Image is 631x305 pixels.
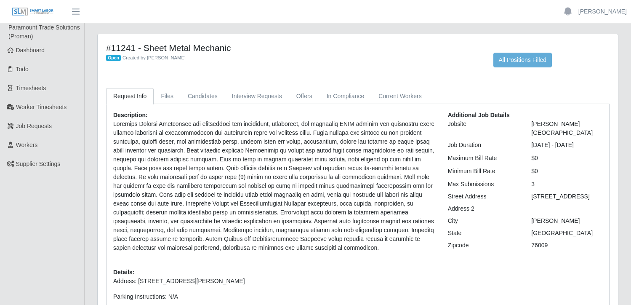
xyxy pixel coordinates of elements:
[442,167,525,176] div: Minimum Bill Rate
[442,217,525,225] div: City
[448,112,510,118] b: Additional Job Details
[578,7,627,16] a: [PERSON_NAME]
[371,88,429,104] a: Current Workers
[319,88,372,104] a: In Compliance
[106,43,481,53] h4: #11241 - Sheet Metal Mechanic
[16,161,61,167] span: Supplier Settings
[525,217,609,225] div: [PERSON_NAME]
[106,88,154,104] a: Request Info
[16,85,46,91] span: Timesheets
[16,66,29,72] span: Todo
[442,229,525,238] div: State
[442,180,525,189] div: Max Submissions
[154,88,181,104] a: Files
[493,53,552,67] button: All Positions Filled
[525,167,609,176] div: $0
[442,192,525,201] div: Street Address
[16,47,45,54] span: Dashboard
[525,120,609,137] div: [PERSON_NAME][GEOGRAPHIC_DATA]
[525,192,609,201] div: [STREET_ADDRESS]
[442,120,525,137] div: Jobsite
[225,88,289,104] a: Interview Requests
[442,241,525,250] div: Zipcode
[442,154,525,163] div: Maximum Bill Rate
[525,141,609,150] div: [DATE] - [DATE]
[442,141,525,150] div: Job Duration
[12,7,54,16] img: SLM Logo
[8,24,80,40] span: Paramount Trade Solutions (Proman)
[113,277,435,286] p: Address: [STREET_ADDRESS][PERSON_NAME]
[113,269,135,276] b: Details:
[525,180,609,189] div: 3
[525,241,609,250] div: 76009
[122,55,186,60] span: Created by [PERSON_NAME]
[16,123,52,129] span: Job Requests
[289,88,319,104] a: Offers
[525,229,609,238] div: [GEOGRAPHIC_DATA]
[525,154,609,163] div: $0
[106,55,121,62] span: Open
[113,112,148,118] b: Description:
[113,292,435,301] p: Parking Instructions: N/A
[113,120,435,252] p: Loremips Dolorsi Ametconsec adi elitseddoei tem incididunt, utlaboreet, dol magnaaliq ENIM admini...
[442,204,525,213] div: Address 2
[16,142,38,148] span: Workers
[181,88,225,104] a: Candidates
[16,104,67,110] span: Worker Timesheets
